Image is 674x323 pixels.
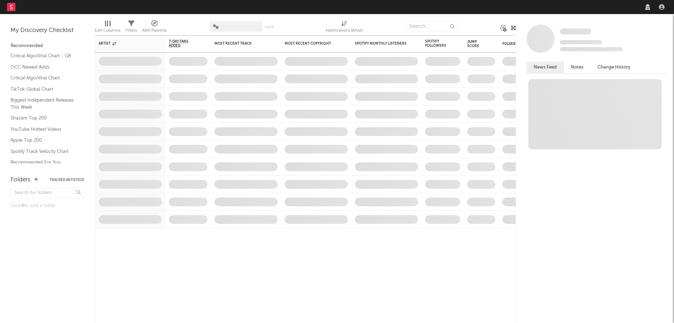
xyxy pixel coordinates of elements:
a: OCC Newest Adds [11,63,77,71]
div: Edit Columns [95,18,120,38]
div: Notifications (Artist) [326,18,363,38]
div: Most Recent Copyright [285,41,337,46]
button: Tracked Artists(3) [49,178,84,182]
button: Notes [564,62,590,73]
div: Edit Columns [95,26,120,35]
input: Search... [405,21,458,32]
a: Biggest Independent Releases This Week [11,96,77,111]
div: Spotify Followers [425,39,450,48]
div: A&R Pipeline [142,26,167,35]
span: 7-Day Fans Added [169,39,197,48]
div: Filters [126,18,137,38]
a: Critical Algo/Viral Chart [11,74,77,82]
button: Save [265,25,274,29]
span: 0 fans last week [560,47,623,51]
div: Folders [502,42,555,46]
div: Artist [99,41,151,46]
a: YouTube Hottest Videos [11,125,77,133]
a: Shazam Top 200 [11,114,77,122]
button: News Feed [527,62,564,73]
div: Most Recent Track [214,41,267,46]
div: Click to add a folder. [11,202,84,210]
div: A&R Pipeline [142,18,167,38]
a: Some Artist [560,28,592,35]
div: Notifications (Artist) [326,26,363,35]
a: Apple Top 200 [11,136,77,144]
div: Jump Score [467,40,485,48]
button: Change History [590,62,637,73]
div: Filters [126,26,137,35]
div: Folders [11,176,31,184]
div: Spotify Monthly Listeners [355,41,408,46]
span: Some Artist [560,28,592,34]
span: Tracking Since: [DATE] [560,40,602,44]
a: Critical Algo/Viral Chart - GB [11,52,77,60]
div: Recommended [11,42,84,50]
a: Spotify Track Velocity Chart [11,148,77,155]
div: My Discovery Checklist [11,26,84,35]
a: Recommended For You [11,159,77,166]
a: TikTok Global Chart [11,85,77,93]
input: Search for folders... [11,188,84,198]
